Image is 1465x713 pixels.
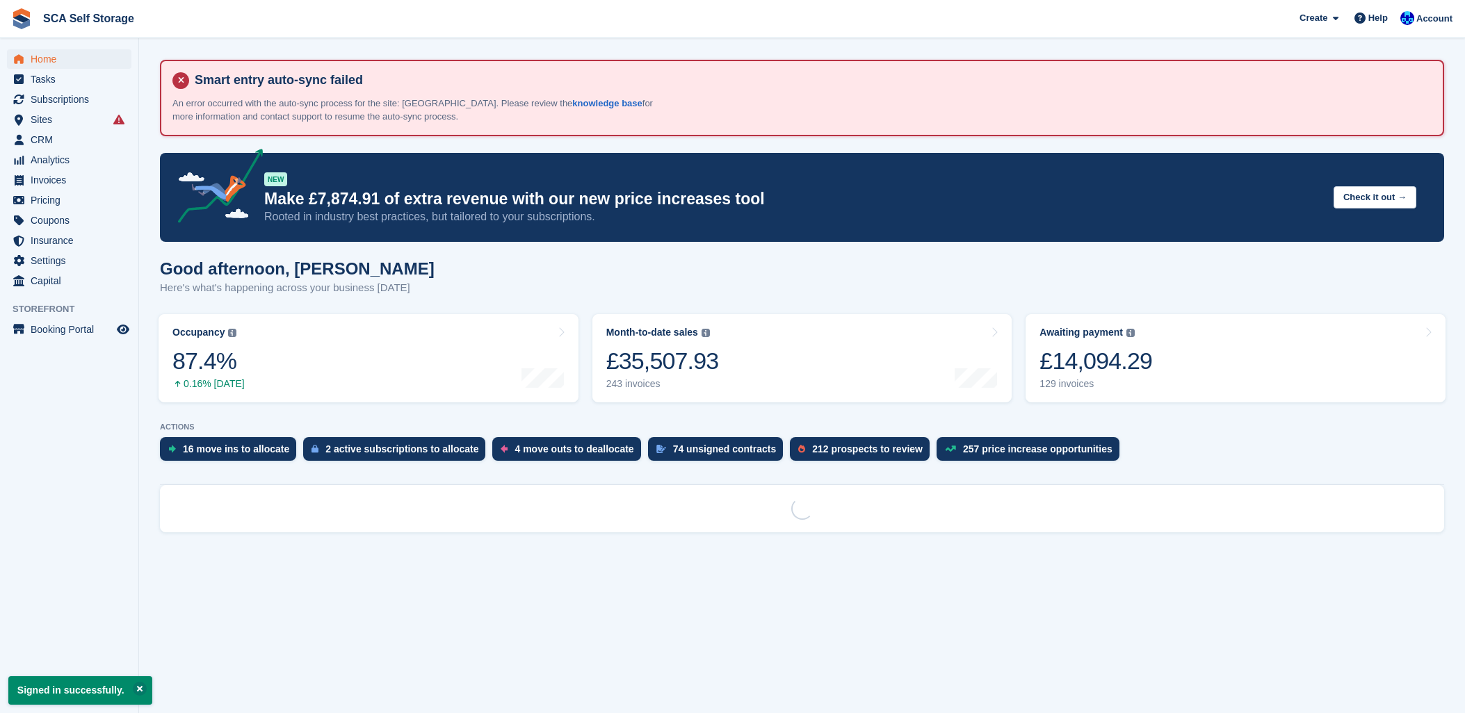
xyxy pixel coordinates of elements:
[492,437,647,468] a: 4 move outs to deallocate
[790,437,937,468] a: 212 prospects to review
[937,437,1126,468] a: 257 price increase opportunities
[172,378,245,390] div: 0.16% [DATE]
[31,170,114,190] span: Invoices
[702,329,710,337] img: icon-info-grey-7440780725fd019a000dd9b08b2336e03edf1995a4989e88bcd33f0948082b44.svg
[7,320,131,339] a: menu
[606,347,719,375] div: £35,507.93
[501,445,508,453] img: move_outs_to_deallocate_icon-f764333ba52eb49d3ac5e1228854f67142a1ed5810a6f6cc68b1a99e826820c5.svg
[11,8,32,29] img: stora-icon-8386f47178a22dfd0bd8f6a31ec36ba5ce8667c1dd55bd0f319d3a0aa187defe.svg
[303,437,492,468] a: 2 active subscriptions to allocate
[113,114,124,125] i: Smart entry sync failures have occurred
[1039,347,1152,375] div: £14,094.29
[168,445,176,453] img: move_ins_to_allocate_icon-fdf77a2bb77ea45bf5b3d319d69a93e2d87916cf1d5bf7949dd705db3b84f3ca.svg
[31,211,114,230] span: Coupons
[7,271,131,290] a: menu
[31,90,114,109] span: Subscriptions
[311,444,318,453] img: active_subscription_to_allocate_icon-d502201f5373d7db506a760aba3b589e785aa758c864c3986d89f69b8ff3...
[1026,314,1446,402] a: Awaiting payment £14,094.29 129 invoices
[160,437,303,468] a: 16 move ins to allocate
[7,251,131,270] a: menu
[31,150,114,170] span: Analytics
[325,443,478,454] div: 2 active subscriptions to allocate
[7,231,131,250] a: menu
[264,209,1322,224] p: Rooted in industry best practices, but tailored to your subscriptions.
[228,329,236,337] img: icon-info-grey-7440780725fd019a000dd9b08b2336e03edf1995a4989e88bcd33f0948082b44.svg
[160,423,1444,432] p: ACTIONS
[31,190,114,210] span: Pricing
[945,445,956,452] img: price_increase_opportunities-93ffe204e8149a01c8c9dc8f82e8f89637d9d84a8eef4429ea346261dce0b2c0.svg
[7,130,131,149] a: menu
[115,321,131,338] a: Preview store
[1300,11,1327,25] span: Create
[1400,11,1414,25] img: Kelly Neesham
[7,110,131,129] a: menu
[1416,12,1452,26] span: Account
[1368,11,1388,25] span: Help
[515,443,633,454] div: 4 move outs to deallocate
[31,320,114,339] span: Booking Portal
[166,149,264,228] img: price-adjustments-announcement-icon-8257ccfd72463d97f412b2fc003d46551f7dbcb40ab6d574587a9cd5c0d94...
[31,251,114,270] span: Settings
[798,445,805,453] img: prospect-51fa495bee0391a8d652442698ab0144808aea92771e9ea1ae160a38d050c398.svg
[31,231,114,250] span: Insurance
[812,443,923,454] div: 212 prospects to review
[7,90,131,109] a: menu
[172,347,245,375] div: 87.4%
[1334,186,1416,209] button: Check it out →
[8,676,152,705] p: Signed in successfully.
[7,170,131,190] a: menu
[1039,378,1152,390] div: 129 invoices
[264,189,1322,209] p: Make £7,874.91 of extra revenue with our new price increases tool
[656,445,666,453] img: contract_signature_icon-13c848040528278c33f63329250d36e43548de30e8caae1d1a13099fd9432cc5.svg
[159,314,578,402] a: Occupancy 87.4% 0.16% [DATE]
[592,314,1012,402] a: Month-to-date sales £35,507.93 243 invoices
[7,49,131,69] a: menu
[189,72,1432,88] h4: Smart entry auto-sync failed
[160,280,435,296] p: Here's what's happening across your business [DATE]
[7,190,131,210] a: menu
[1126,329,1135,337] img: icon-info-grey-7440780725fd019a000dd9b08b2336e03edf1995a4989e88bcd33f0948082b44.svg
[31,271,114,290] span: Capital
[183,443,289,454] div: 16 move ins to allocate
[13,302,138,316] span: Storefront
[7,69,131,89] a: menu
[160,259,435,278] h1: Good afternoon, [PERSON_NAME]
[38,7,140,30] a: SCA Self Storage
[963,443,1112,454] div: 257 price increase opportunities
[648,437,791,468] a: 74 unsigned contracts
[673,443,777,454] div: 74 unsigned contracts
[31,130,114,149] span: CRM
[606,378,719,390] div: 243 invoices
[172,327,225,338] div: Occupancy
[606,327,698,338] div: Month-to-date sales
[31,110,114,129] span: Sites
[31,49,114,69] span: Home
[7,150,131,170] a: menu
[172,97,659,124] p: An error occurred with the auto-sync process for the site: [GEOGRAPHIC_DATA]. Please review the f...
[31,69,114,89] span: Tasks
[264,172,287,186] div: NEW
[7,211,131,230] a: menu
[1039,327,1123,338] div: Awaiting payment
[572,98,642,108] a: knowledge base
